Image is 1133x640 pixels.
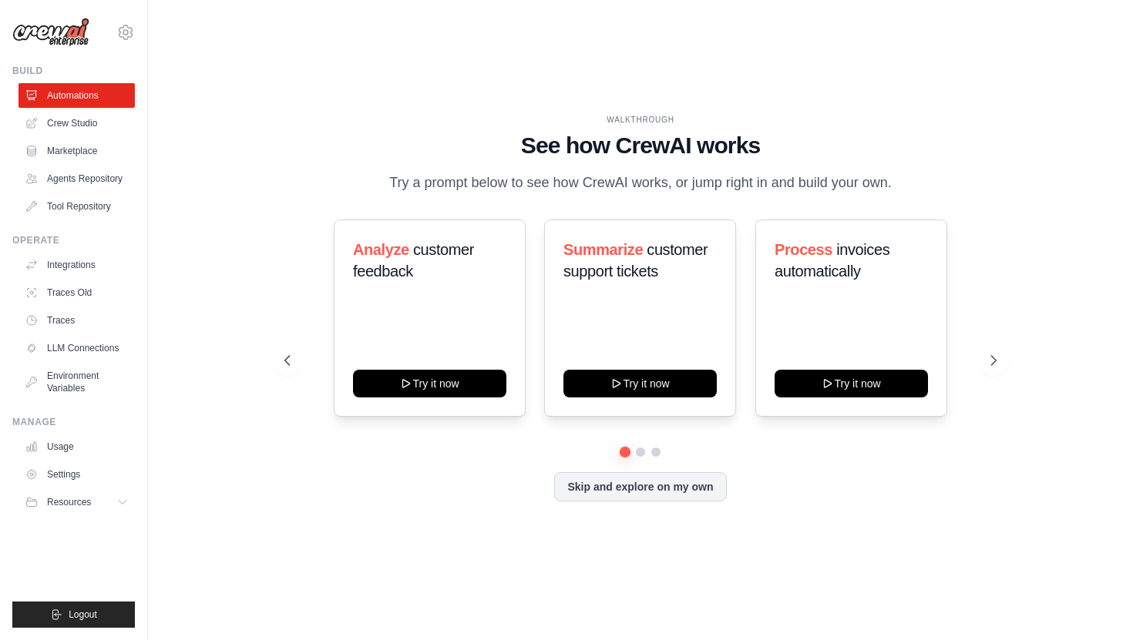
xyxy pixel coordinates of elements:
[353,370,506,397] button: Try it now
[12,601,135,628] button: Logout
[775,241,832,258] span: Process
[12,416,135,428] div: Manage
[353,241,474,280] span: customer feedback
[18,280,135,305] a: Traces Old
[18,336,135,360] a: LLM Connections
[775,241,889,280] span: invoices automatically
[353,241,409,258] span: Analyze
[1056,566,1133,640] iframe: Chat Widget
[284,132,996,159] h1: See how CrewAI works
[69,608,97,621] span: Logout
[18,166,135,191] a: Agents Repository
[775,370,928,397] button: Try it now
[12,234,135,246] div: Operate
[554,472,726,501] button: Skip and explore on my own
[47,496,91,508] span: Resources
[18,83,135,108] a: Automations
[18,462,135,487] a: Settings
[18,308,135,333] a: Traces
[18,364,135,400] a: Environment Variables
[284,114,996,126] div: WALKTHROUGH
[18,490,135,514] button: Resources
[12,65,135,77] div: Build
[18,111,135,136] a: Crew Studio
[18,194,135,219] a: Tool Repository
[12,18,89,47] img: Logo
[563,370,717,397] button: Try it now
[18,253,135,277] a: Integrations
[563,241,708,280] span: customer support tickets
[382,172,899,194] p: Try a prompt below to see how CrewAI works, or jump right in and build your own.
[18,434,135,459] a: Usage
[563,241,643,258] span: Summarize
[18,139,135,163] a: Marketplace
